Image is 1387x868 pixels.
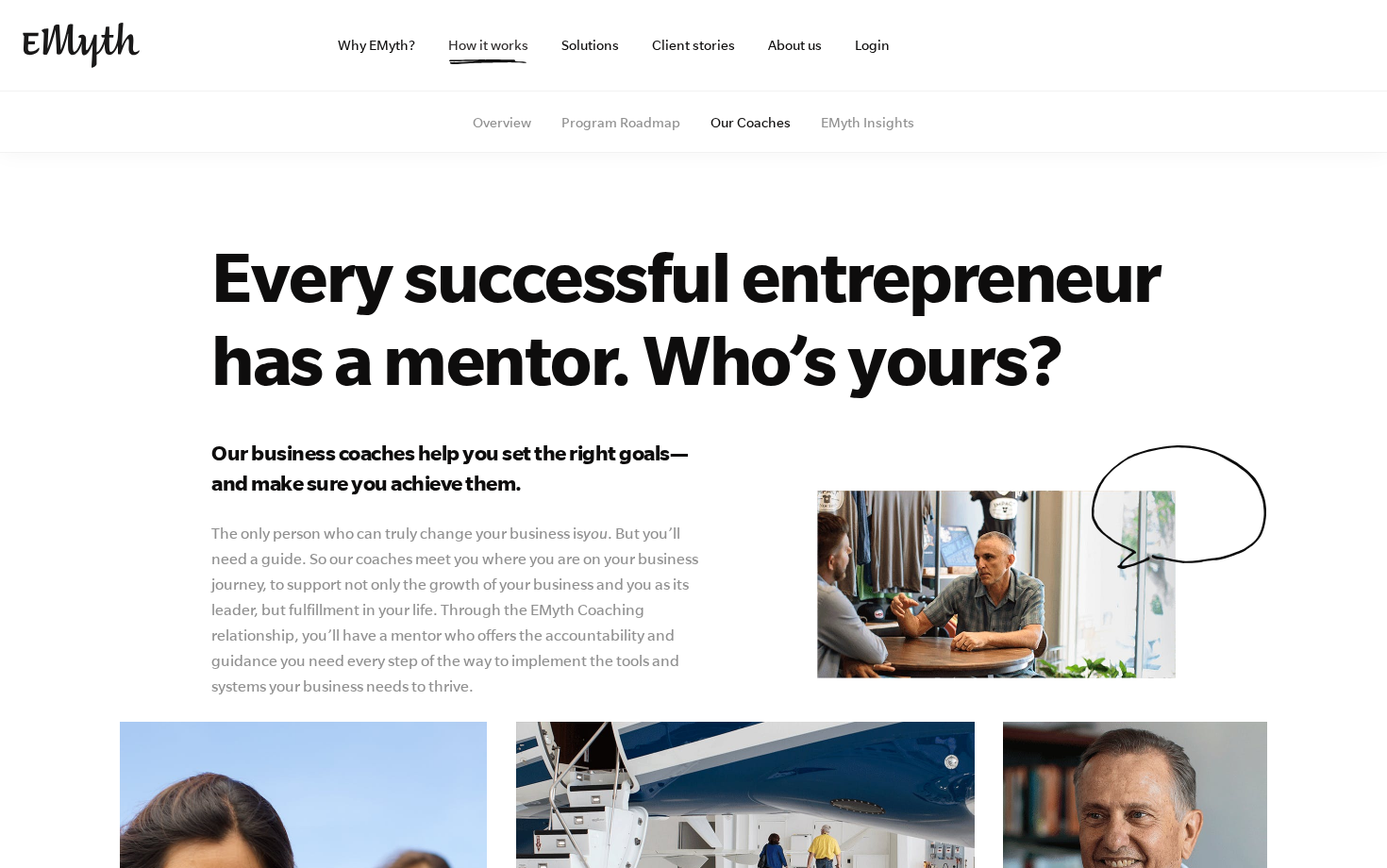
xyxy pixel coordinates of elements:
p: The only person who can truly change your business is . But you’ll need a guide. So our coaches m... [211,521,707,699]
a: Program Roadmap [561,115,680,130]
i: you [583,525,608,542]
iframe: Embedded CTA [1166,25,1364,66]
h3: Our business coaches help you set the right goals—and make sure you achieve them. [211,438,707,498]
img: EMyth [23,23,140,68]
iframe: Embedded CTA [959,25,1157,66]
a: Overview [473,115,531,130]
h1: Every successful entrepreneur has a mentor. Who’s yours? [211,234,1267,400]
iframe: Chat Widget [1293,777,1387,868]
img: e-myth business coaching our coaches mentor don matt talking [817,491,1176,678]
div: 채팅 위젯 [1293,777,1387,868]
a: Our Coaches [710,115,791,130]
a: EMyth Insights [821,115,914,130]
